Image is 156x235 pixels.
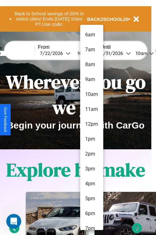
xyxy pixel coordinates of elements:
[80,161,103,176] li: 3pm
[80,117,103,132] li: 12pm
[80,72,103,87] li: 9am
[80,102,103,117] li: 11am
[80,147,103,161] li: 2pm
[6,214,21,229] iframe: Intercom live chat
[80,87,103,102] li: 10am
[3,107,7,132] div: Give Feedback
[80,206,103,221] li: 6pm
[80,191,103,206] li: 5pm
[80,42,103,57] li: 7am
[80,132,103,147] li: 1pm
[80,27,103,42] li: 6am
[80,57,103,72] li: 8am
[80,176,103,191] li: 4pm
